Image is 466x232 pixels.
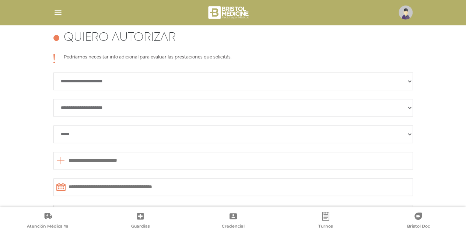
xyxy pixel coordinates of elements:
span: Turnos [318,224,333,230]
span: Atención Médica Ya [27,224,69,230]
a: Atención Médica Ya [1,212,94,231]
img: bristol-medicine-blanco.png [207,4,251,21]
img: profile-placeholder.svg [399,6,413,19]
a: Guardias [94,212,186,231]
h4: Quiero autorizar [64,31,176,45]
a: Bristol Doc [372,212,465,231]
a: Turnos [279,212,372,231]
span: Bristol Doc [407,224,430,230]
span: Credencial [222,224,245,230]
img: Cober_menu-lines-white.svg [53,8,63,17]
p: Podríamos necesitar info adicional para evaluar las prestaciones que solicitás. [64,54,231,63]
span: Guardias [131,224,150,230]
a: Credencial [187,212,279,231]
